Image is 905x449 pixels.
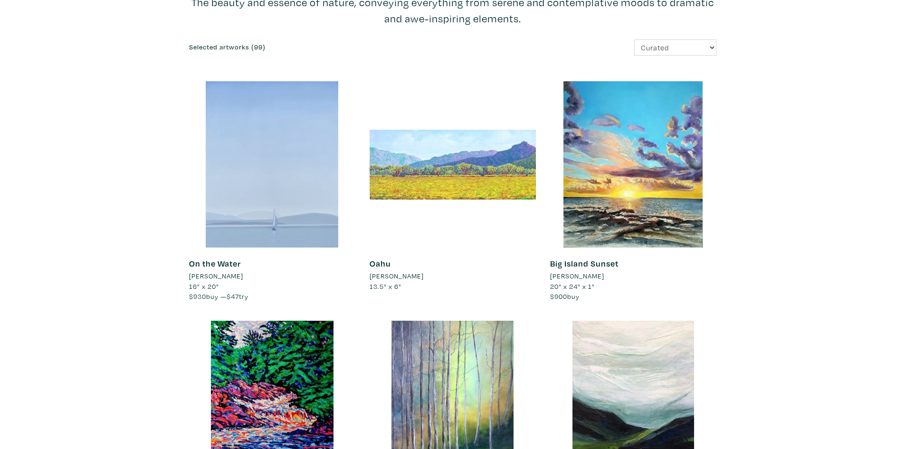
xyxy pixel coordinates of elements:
[550,258,619,269] a: Big Island Sunset
[189,292,248,301] span: buy — try
[189,292,206,301] span: $930
[550,292,567,301] span: $900
[227,292,239,301] span: $47
[189,282,219,291] span: 16" x 20"
[370,282,401,291] span: 13.5" x 6"
[550,292,580,301] span: buy
[550,282,595,291] span: 20" x 24" x 1"
[370,271,424,281] li: [PERSON_NAME]
[550,271,604,281] li: [PERSON_NAME]
[370,271,536,281] a: [PERSON_NAME]
[189,258,241,269] a: On the Water
[370,258,391,269] a: Oahu
[189,271,243,281] li: [PERSON_NAME]
[189,271,355,281] a: [PERSON_NAME]
[189,43,446,51] h6: Selected artworks (99)
[550,271,716,281] a: [PERSON_NAME]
